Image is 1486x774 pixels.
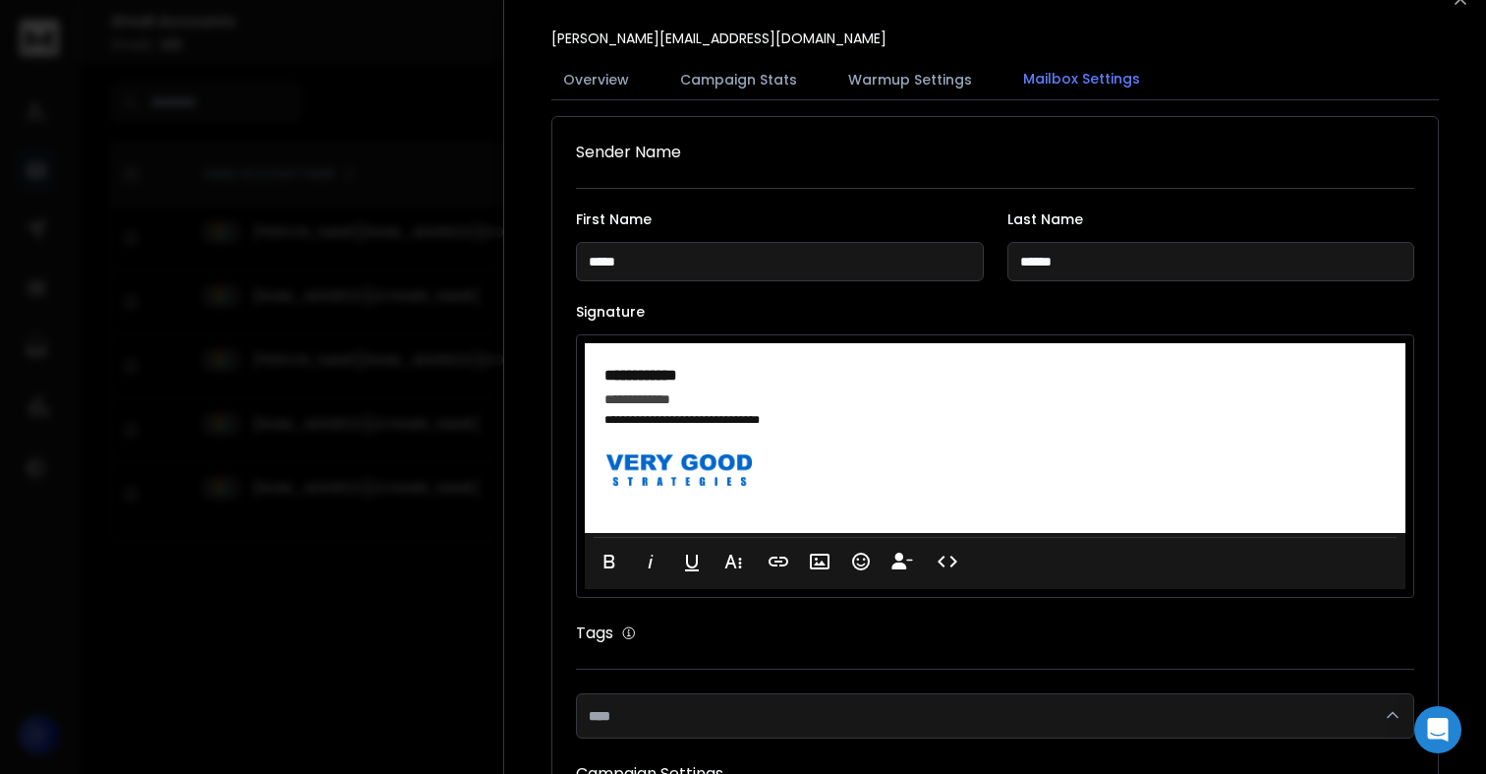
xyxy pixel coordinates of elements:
[576,622,613,645] h1: Tags
[929,542,966,581] button: Code View
[836,58,984,101] button: Warmup Settings
[576,141,1414,164] h1: Sender Name
[1011,57,1152,102] button: Mailbox Settings
[591,542,628,581] button: Bold (⌘B)
[576,212,984,226] label: First Name
[551,58,641,101] button: Overview
[551,29,886,48] p: [PERSON_NAME][EMAIL_ADDRESS][DOMAIN_NAME]
[842,542,880,581] button: Emoticons
[801,542,838,581] button: Insert Image (⌘P)
[1414,706,1461,753] div: Open Intercom Messenger
[673,542,711,581] button: Underline (⌘U)
[884,542,921,581] button: Insert Unsubscribe Link
[668,58,809,101] button: Campaign Stats
[714,542,752,581] button: More Text
[632,542,669,581] button: Italic (⌘I)
[576,305,1414,319] label: Signature
[1007,212,1415,226] label: Last Name
[760,542,797,581] button: Insert Link (⌘K)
